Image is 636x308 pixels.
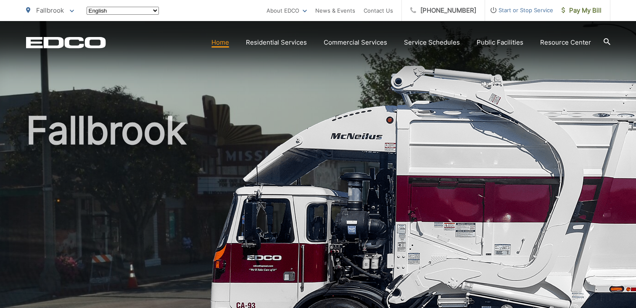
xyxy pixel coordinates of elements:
[87,7,159,15] select: Select a language
[562,5,602,16] span: Pay My Bill
[477,37,523,48] a: Public Facilities
[26,37,106,48] a: EDCD logo. Return to the homepage.
[36,6,64,14] span: Fallbrook
[324,37,387,48] a: Commercial Services
[404,37,460,48] a: Service Schedules
[540,37,591,48] a: Resource Center
[246,37,307,48] a: Residential Services
[211,37,229,48] a: Home
[364,5,393,16] a: Contact Us
[267,5,307,16] a: About EDCO
[315,5,355,16] a: News & Events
